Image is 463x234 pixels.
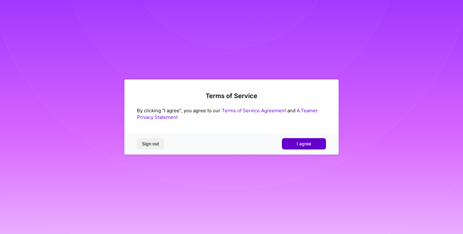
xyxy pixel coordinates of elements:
[137,92,326,100] h2: Terms of Service
[142,141,159,147] span: Sign out
[137,138,164,149] button: Sign out
[222,108,286,114] a: Terms of Service Agreement
[137,107,326,120] div: By clicking "I agree", you agree to our and
[282,138,326,149] button: I agree
[297,141,311,147] span: I agree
